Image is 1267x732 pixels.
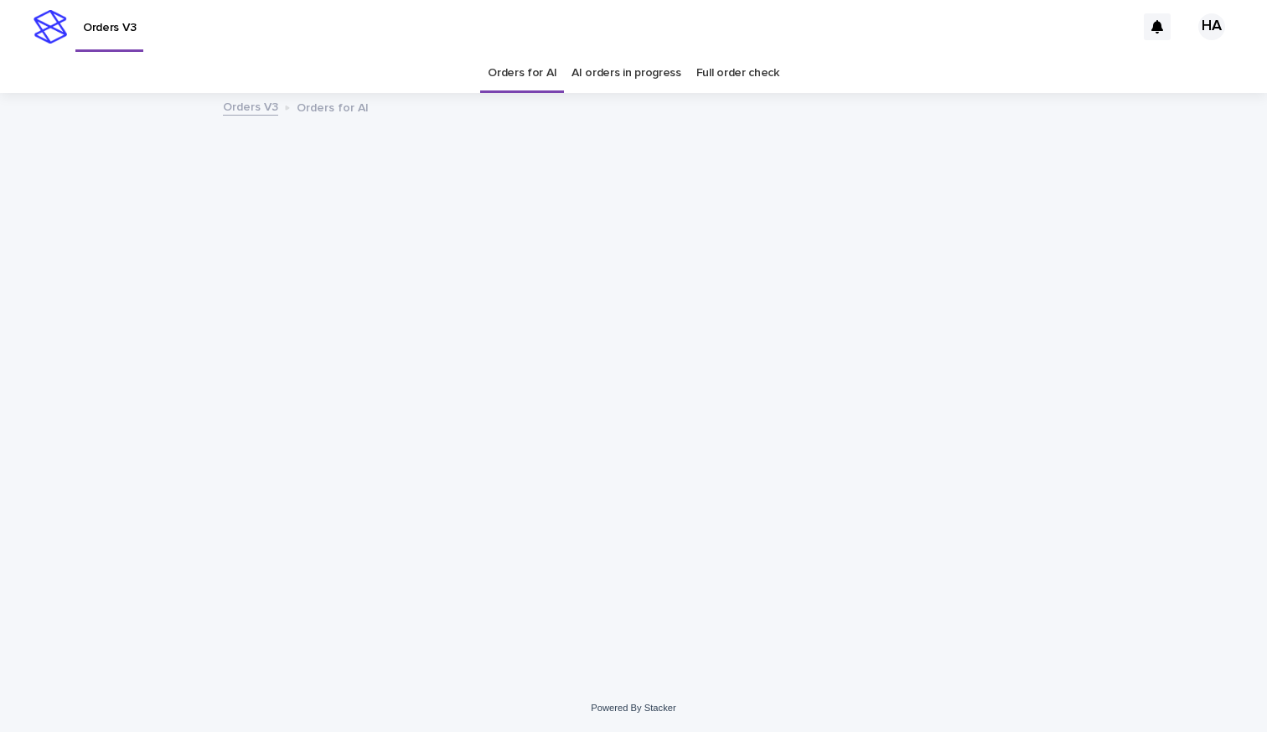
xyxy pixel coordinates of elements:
[297,97,369,116] p: Orders for AI
[591,703,675,713] a: Powered By Stacker
[488,54,556,93] a: Orders for AI
[223,96,278,116] a: Orders V3
[1198,13,1225,40] div: HA
[34,10,67,44] img: stacker-logo-s-only.png
[571,54,681,93] a: AI orders in progress
[696,54,779,93] a: Full order check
